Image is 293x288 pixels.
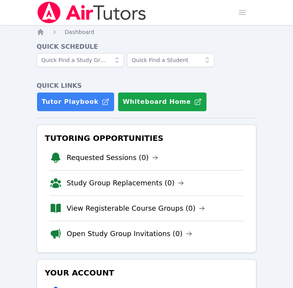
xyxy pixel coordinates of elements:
[127,53,214,67] input: Quick Find a Student
[43,266,250,280] h3: Your Account
[37,81,256,91] h4: Quick Links
[65,28,94,36] a: Dashboard
[67,228,192,239] a: Open Study Group Invitations (0)
[43,131,250,145] h3: Tutoring Opportunities
[65,29,94,35] span: Dashboard
[67,152,158,163] a: Requested Sessions (0)
[37,28,256,36] nav: Breadcrumb
[67,203,205,214] a: View Registerable Course Groups (0)
[67,178,184,188] a: Study Group Replacements (0)
[37,42,256,52] h4: Quick Schedule
[118,92,207,112] button: Whiteboard Home
[37,92,115,112] a: Tutor Playbook
[37,53,124,67] input: Quick Find a Study Group
[37,2,147,23] img: Air Tutors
